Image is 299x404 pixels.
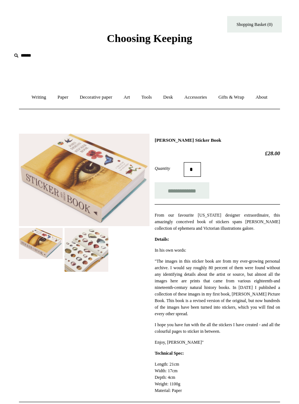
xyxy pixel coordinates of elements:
[155,137,280,143] h1: [PERSON_NAME] Sticker Book
[19,134,149,226] img: John Derian Sticker Book
[155,213,280,231] span: From our favourite [US_STATE] designer extraordinaire, this amazingly conceived book of stickers ...
[65,228,108,272] img: John Derian Sticker Book
[155,351,184,356] strong: Technical Spec:
[155,150,280,157] h2: £28.00
[155,165,184,172] label: Quantity
[19,228,63,259] img: John Derian Sticker Book
[227,16,282,33] a: Shopping Basket (0)
[136,88,157,107] a: Tools
[158,88,178,107] a: Desk
[53,88,74,107] a: Paper
[107,38,192,43] a: Choosing Keeping
[155,339,280,346] p: Enjoy, [PERSON_NAME]"
[155,247,280,254] p: In his own words:
[27,88,51,107] a: Writing
[155,361,280,394] p: Length: 21cm Width: 17cm Depth: 4cm Weight: 1100g Material: Paper
[119,88,135,107] a: Art
[155,321,280,335] p: I hope you have fun with the all the stickers I have created - and all the colourful pages to sti...
[75,88,117,107] a: Decorative paper
[107,32,192,44] span: Choosing Keeping
[155,258,280,317] p: "The images in this sticker book are from my ever-growing personal archive. I would say roughly 8...
[155,237,169,242] strong: Details:
[213,88,249,107] a: Gifts & Wrap
[251,88,273,107] a: About
[179,88,212,107] a: Accessories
